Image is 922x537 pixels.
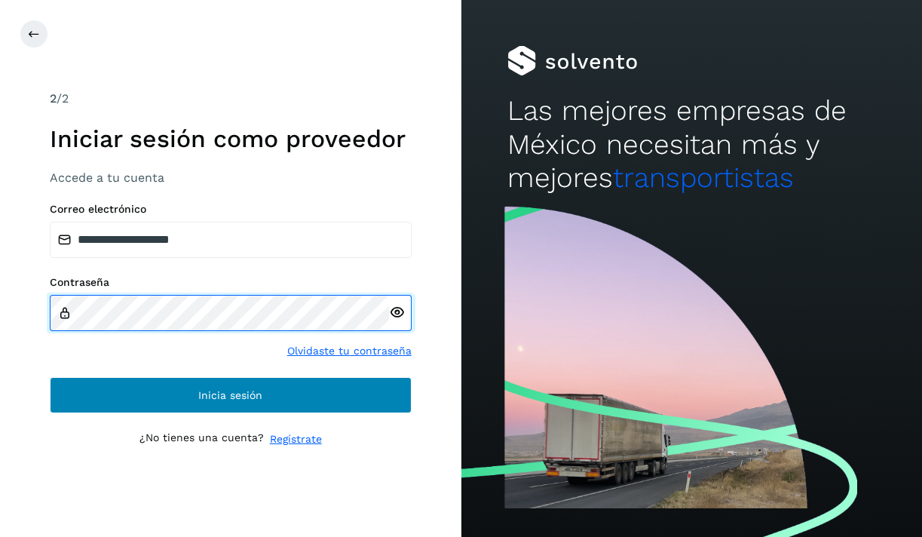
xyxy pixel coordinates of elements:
[287,343,412,359] a: Olvidaste tu contraseña
[50,90,412,108] div: /2
[50,203,412,216] label: Correo electrónico
[50,91,57,106] span: 2
[50,276,412,289] label: Contraseña
[50,377,412,413] button: Inicia sesión
[50,170,412,185] h3: Accede a tu cuenta
[139,431,264,447] p: ¿No tienes una cuenta?
[613,161,794,194] span: transportistas
[270,431,322,447] a: Regístrate
[198,390,262,400] span: Inicia sesión
[507,94,876,195] h2: Las mejores empresas de México necesitan más y mejores
[50,124,412,153] h1: Iniciar sesión como proveedor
